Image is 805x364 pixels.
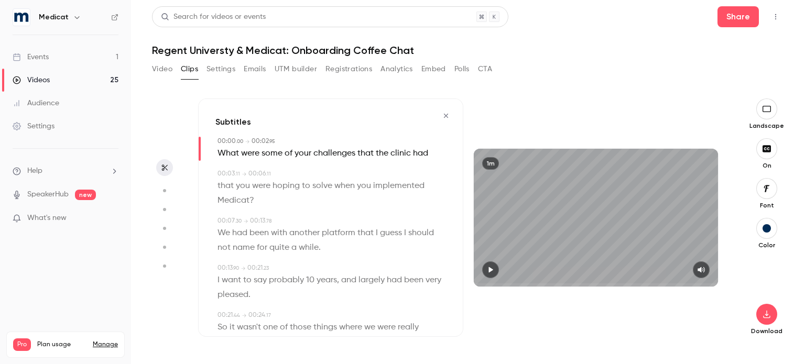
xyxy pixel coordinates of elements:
[249,226,269,240] span: been
[404,226,406,240] span: I
[37,340,86,349] span: Plan usage
[236,139,243,144] span: . 00
[341,273,356,288] span: and
[357,146,374,161] span: that
[413,146,428,161] span: had
[290,320,311,335] span: those
[750,241,784,249] p: Color
[217,218,235,224] span: 00:07
[275,61,317,78] button: UTM builder
[217,193,249,208] span: Medicat
[390,146,411,161] span: clinic
[254,273,267,288] span: say
[357,179,371,193] span: you
[767,8,784,25] button: Top Bar Actions
[13,121,55,131] div: Settings
[325,61,372,78] button: Registrations
[13,98,59,108] div: Audience
[93,340,118,349] a: Manage
[206,61,235,78] button: Settings
[280,320,288,335] span: of
[252,138,269,145] span: 00:02
[181,61,198,78] button: Clips
[717,6,759,27] button: Share
[750,161,784,170] p: On
[339,320,362,335] span: where
[380,61,413,78] button: Analytics
[398,320,419,335] span: really
[152,61,172,78] button: Video
[233,313,240,318] span: . 44
[295,146,311,161] span: your
[357,226,374,240] span: that
[106,214,118,223] iframe: Noticeable Trigger
[13,75,50,85] div: Videos
[235,171,240,177] span: . 11
[222,273,241,288] span: want
[750,327,784,335] p: Download
[217,138,236,145] span: 00:00
[313,320,337,335] span: things
[242,170,246,178] span: →
[750,201,784,209] p: Font
[217,240,231,255] span: not
[302,179,310,193] span: to
[319,240,321,255] span: .
[217,320,227,335] span: So
[334,179,355,193] span: when
[269,273,304,288] span: probably
[454,61,470,78] button: Polls
[13,166,118,177] li: help-dropdown-opener
[265,313,271,318] span: . 17
[217,226,230,240] span: We
[482,157,499,170] div: 1m
[285,146,292,161] span: of
[215,116,251,128] h3: Subtitles
[75,190,96,200] span: new
[306,273,314,288] span: 10
[317,273,337,288] span: years
[404,273,423,288] span: been
[241,264,245,272] span: →
[13,338,31,351] span: Pro
[237,320,261,335] span: wasn't
[13,9,30,26] img: Medicat
[313,146,355,161] span: challenges
[217,146,239,161] span: What
[749,122,784,130] p: Landscape
[248,171,266,177] span: 00:06
[377,320,396,335] span: were
[408,226,434,240] span: should
[233,240,255,255] span: name
[421,61,446,78] button: Embed
[269,139,275,144] span: . 95
[152,44,784,57] h1: Regent Universty & Medicat: Onboarding Coffee Chat
[252,179,270,193] span: were
[217,335,256,349] span: struggling
[161,12,266,23] div: Search for videos or events
[27,166,42,177] span: Help
[265,218,272,224] span: . 78
[376,146,388,161] span: the
[478,61,492,78] button: CTA
[247,265,263,271] span: 00:21
[269,240,289,255] span: quite
[27,213,67,224] span: What's new
[27,189,69,200] a: SpeakerHub
[241,146,259,161] span: were
[266,171,271,177] span: . 11
[312,179,332,193] span: solve
[263,266,269,271] span: . 23
[235,218,242,224] span: . 30
[217,265,233,271] span: 00:13
[289,226,320,240] span: another
[256,335,258,349] span: .
[263,320,278,335] span: one
[358,273,385,288] span: largely
[376,226,378,240] span: I
[217,288,248,302] span: pleased
[387,273,402,288] span: had
[249,193,254,208] span: ?
[230,320,235,335] span: it
[233,266,239,271] span: . 90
